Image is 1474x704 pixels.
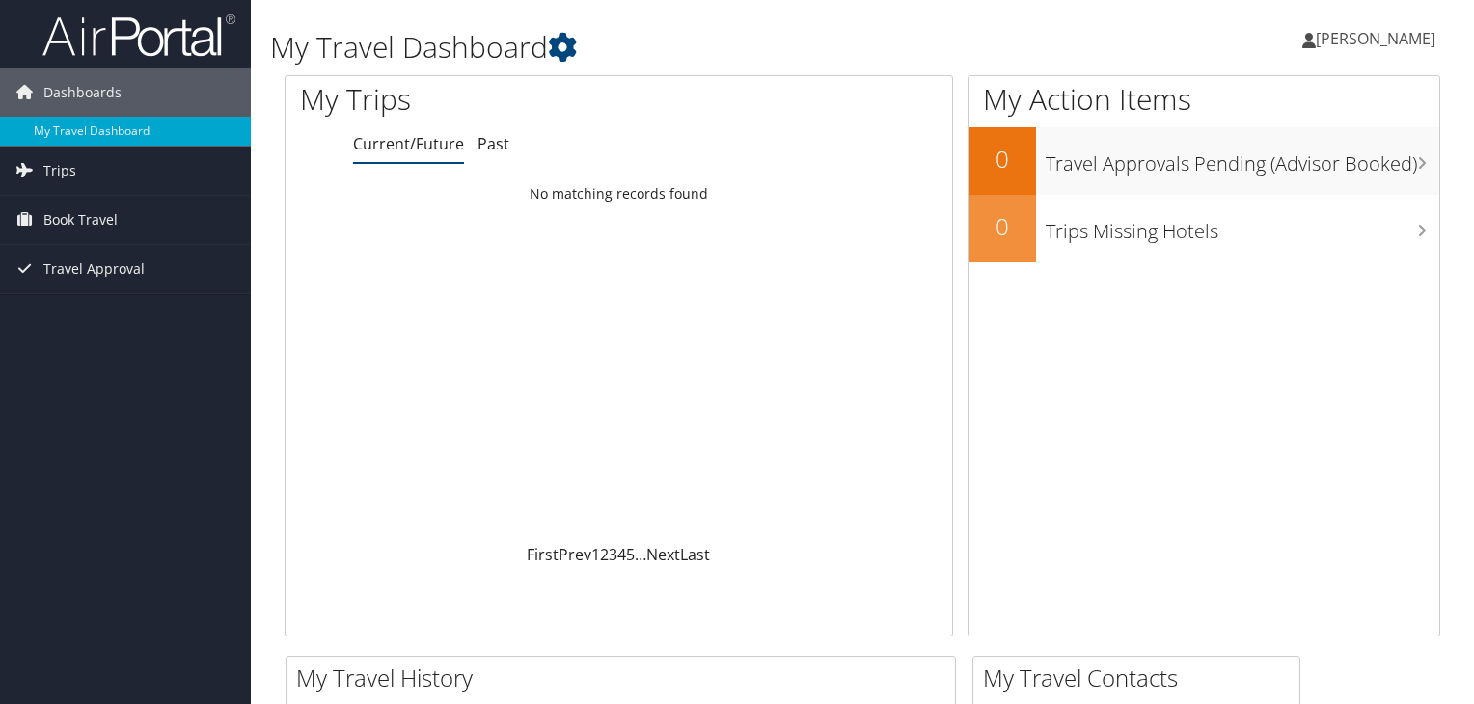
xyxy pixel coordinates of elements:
[609,544,617,565] a: 3
[600,544,609,565] a: 2
[43,68,122,117] span: Dashboards
[300,79,660,120] h1: My Trips
[617,544,626,565] a: 4
[591,544,600,565] a: 1
[646,544,680,565] a: Next
[353,133,464,154] a: Current/Future
[527,544,559,565] a: First
[286,176,952,211] td: No matching records found
[1046,208,1439,245] h3: Trips Missing Hotels
[969,195,1439,262] a: 0Trips Missing Hotels
[626,544,635,565] a: 5
[969,143,1036,176] h2: 0
[478,133,509,154] a: Past
[969,79,1439,120] h1: My Action Items
[1046,141,1439,177] h3: Travel Approvals Pending (Advisor Booked)
[43,196,118,244] span: Book Travel
[43,245,145,293] span: Travel Approval
[1316,28,1435,49] span: [PERSON_NAME]
[983,662,1299,694] h2: My Travel Contacts
[969,210,1036,243] h2: 0
[296,662,955,694] h2: My Travel History
[42,13,235,58] img: airportal-logo.png
[969,127,1439,195] a: 0Travel Approvals Pending (Advisor Booked)
[559,544,591,565] a: Prev
[1302,10,1455,68] a: [PERSON_NAME]
[680,544,710,565] a: Last
[43,147,76,195] span: Trips
[270,27,1060,68] h1: My Travel Dashboard
[635,544,646,565] span: …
